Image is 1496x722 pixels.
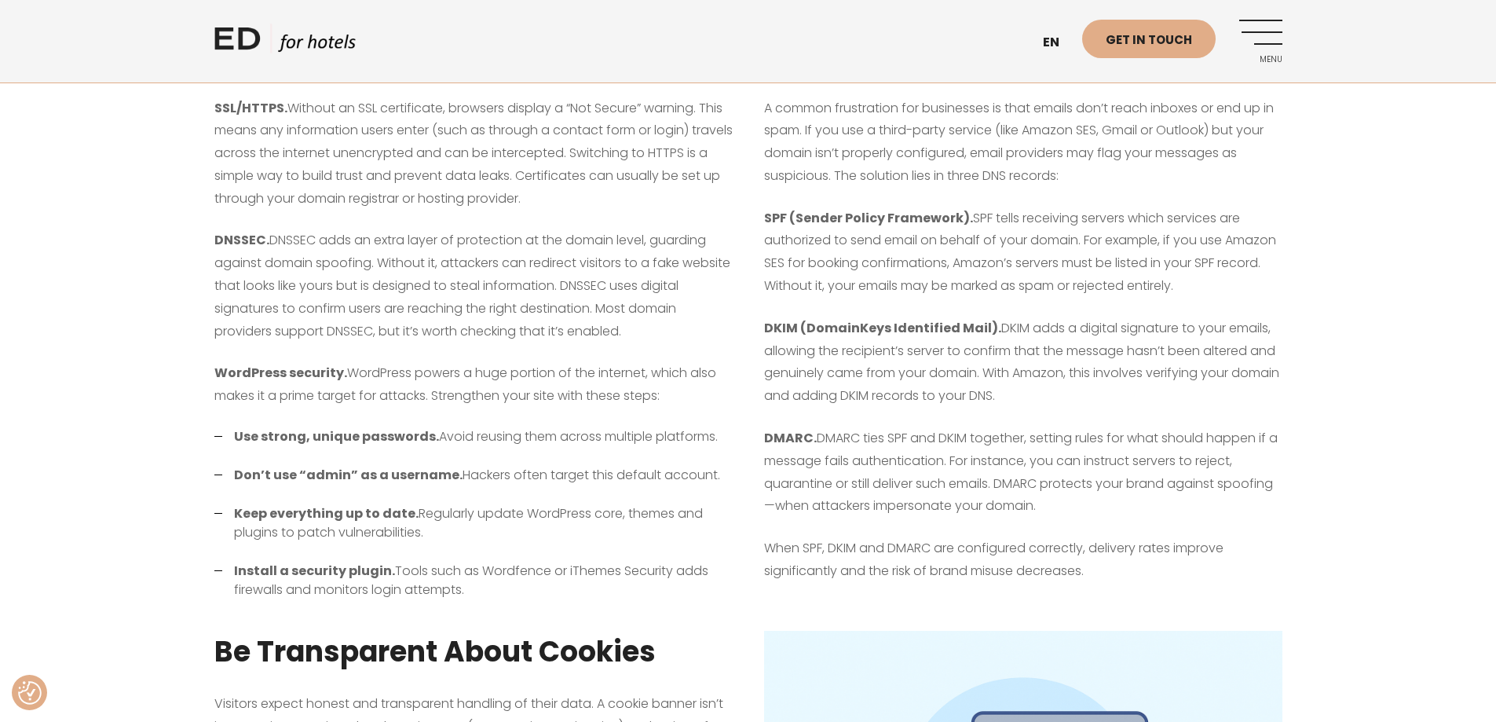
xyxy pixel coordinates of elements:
p: Hackers often target this default account. [234,466,733,485]
p: SPF tells receiving servers which services are authorized to send email on behalf of your domain.... [764,207,1282,298]
strong: WordPress security. [214,364,347,382]
a: ED HOTELS [214,24,356,63]
p: DMARC ties SPF and DKIM together, setting rules for what should happen if a message fails authent... [764,427,1282,518]
strong: DMARC. [764,429,817,447]
strong: DKIM (DomainKeys Identified Mail). [764,319,1001,337]
strong: Keep everything up to date. [234,504,419,522]
strong: Install a security plugin. [234,562,395,580]
p: A common frustration for businesses is that emails don’t reach inboxes or end up in spam. If you ... [764,97,1282,188]
p: Avoid reusing them across multiple platforms. [234,427,733,446]
a: en [1035,24,1082,62]
a: Menu [1239,20,1282,63]
strong: SPF (Sender Policy Framework). [764,209,973,227]
span: Menu [1239,55,1282,64]
button: Consent Preferences [18,681,42,705]
a: Get in touch [1082,20,1216,58]
strong: Use strong, unique passwords. [234,427,439,445]
h3: Be Transparent About Cookies [214,631,733,673]
p: Tools such as Wordfence or iThemes Security adds firewalls and monitors login attempts. [234,562,733,599]
strong: Don’t use “admin” as a username. [234,466,463,484]
img: Revisit consent button [18,681,42,705]
p: Regularly update WordPress core, themes and plugins to patch vulnerabilities. [234,504,733,542]
p: DNSSEC adds an extra layer of protection at the domain level, guarding against domain spoofing. W... [214,229,733,343]
strong: DNSSEC. [214,231,269,249]
strong: SSL/HTTPS. [214,99,287,117]
p: Without an SSL certificate, browsers display a “Not Secure” warning. This means any information u... [214,97,733,211]
p: DKIM adds a digital signature to your emails, allowing the recipient’s server to confirm that the... [764,317,1282,408]
p: WordPress powers a huge portion of the internet, which also makes it a prime target for attacks. ... [214,362,733,408]
p: When SPF, DKIM and DMARC are configured correctly, delivery rates improve significantly and the r... [764,537,1282,583]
